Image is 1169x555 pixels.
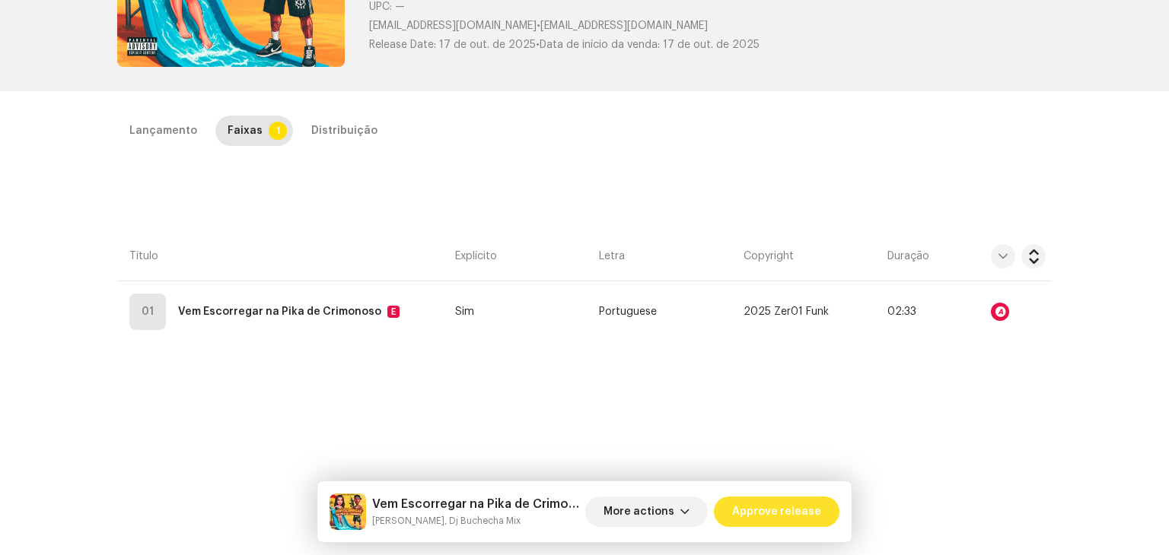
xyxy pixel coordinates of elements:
[599,306,657,318] span: Portuguese
[663,40,760,50] span: 17 de out. de 2025
[744,249,794,264] span: Copyright
[744,306,829,318] span: 2025 Zer01 Funk
[387,306,400,318] div: E
[369,40,436,50] span: Release Date:
[311,116,377,146] div: Distribuição
[585,496,708,527] button: More actions
[604,496,674,527] span: More actions
[330,493,366,530] img: 0989fa6c-8326-4401-b89f-1776d8d97009
[540,40,660,50] span: Data de início da venda:
[228,116,263,146] div: Faixas
[455,306,474,318] span: Sim
[887,249,929,264] span: Duração
[887,306,916,317] span: 02:33
[732,496,821,527] span: Approve release
[372,513,579,528] small: Vem Escorregar na Pika de Crimonoso
[269,122,287,140] p-badge: 1
[714,496,839,527] button: Approve release
[439,40,536,50] span: 17 de out. de 2025
[599,249,625,264] span: Letra
[178,297,381,327] strong: Vem Escorregar na Pika de Crimonoso
[369,40,540,50] span: •
[372,495,579,513] h5: Vem Escorregar na Pika de Crimonoso
[455,249,497,264] span: Explícito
